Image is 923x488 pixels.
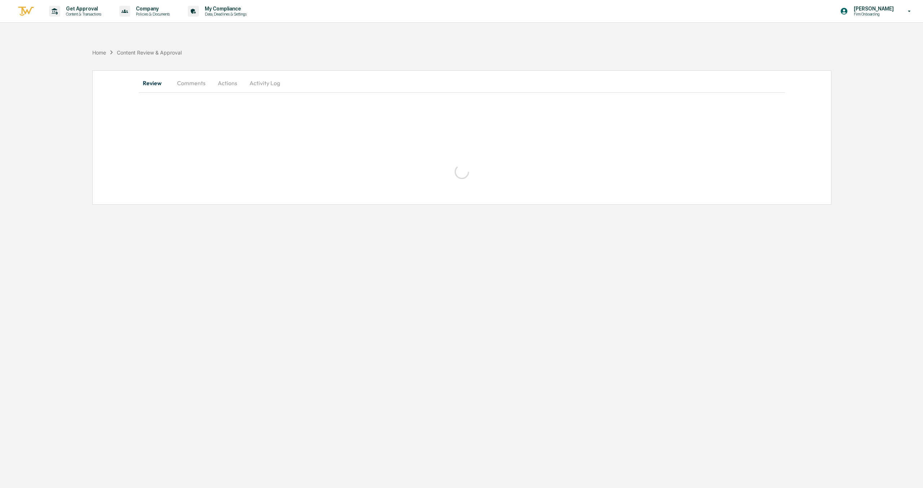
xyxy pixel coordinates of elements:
p: [PERSON_NAME] [848,6,897,12]
p: Get Approval [60,6,105,12]
p: My Compliance [199,6,250,12]
button: Activity Log [244,74,286,92]
button: Actions [211,74,244,92]
p: Firm Onboarding [848,12,897,17]
button: Review [139,74,171,92]
div: Content Review & Approval [117,49,182,56]
p: Policies & Documents [130,12,173,17]
p: Content & Transactions [60,12,105,17]
p: Company [130,6,173,12]
img: logo [17,5,35,17]
div: secondary tabs example [139,74,785,92]
div: Home [92,49,106,56]
p: Data, Deadlines & Settings [199,12,250,17]
button: Comments [171,74,211,92]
